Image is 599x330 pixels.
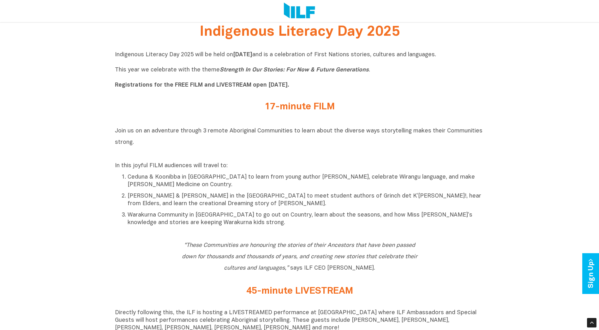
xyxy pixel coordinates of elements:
h2: 17-minute FILM [181,102,418,112]
p: In this joyful FILM audiences will travel to: [115,162,484,170]
p: [PERSON_NAME] & [PERSON_NAME] in the [GEOGRAPHIC_DATA] to meet student authors of Grinch det K’[P... [128,192,484,208]
p: Warakurna Community in [GEOGRAPHIC_DATA] to go out on Country, learn about the seasons, and how M... [128,211,484,227]
b: [DATE] [233,52,252,58]
span: Indigenous Literacy Day 2025 [200,26,400,39]
p: Ceduna & Koonibba in [GEOGRAPHIC_DATA] to learn from young author [PERSON_NAME], celebrate Wirang... [128,174,484,189]
b: Registrations for the FREE FILM and LIVESTREAM open [DATE]. [115,82,289,88]
i: Strength In Our Stories: For Now & Future Generations [220,67,369,73]
img: Logo [284,3,315,20]
span: says ILF CEO [PERSON_NAME]. [182,243,417,271]
h2: 45-minute LIVESTREAM [181,286,418,296]
i: “These Communities are honouring the stories of their Ancestors that have been passed down for th... [182,243,417,271]
p: Indigenous Literacy Day 2025 will be held on and is a celebration of First Nations stories, cultu... [115,51,484,89]
div: Scroll Back to Top [587,318,596,327]
span: Join us on an adventure through 3 remote Aboriginal Communities to learn about the diverse ways s... [115,128,482,145]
